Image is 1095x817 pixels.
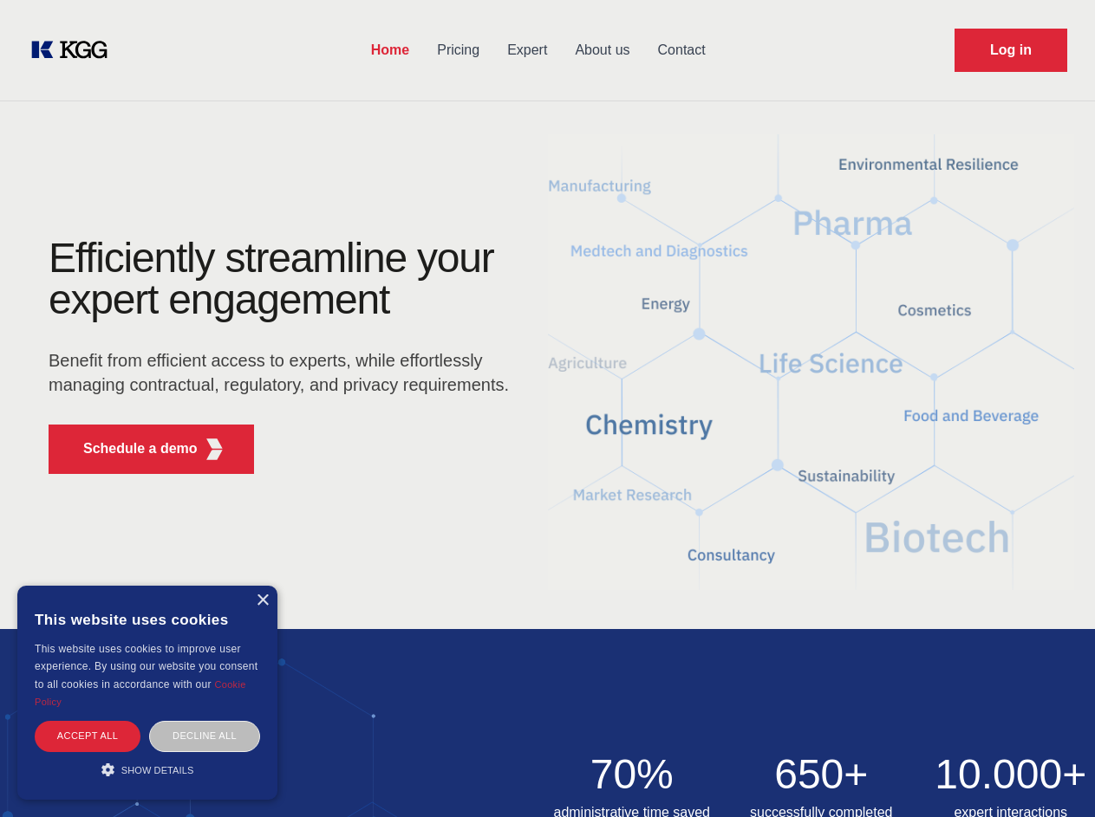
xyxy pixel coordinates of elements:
a: Cookie Policy [35,679,246,707]
a: Request Demo [955,29,1067,72]
div: This website uses cookies [35,599,260,640]
iframe: Chat Widget [1008,734,1095,817]
img: KGG Fifth Element RED [548,113,1075,612]
a: Home [357,28,423,73]
span: Show details [121,765,194,775]
p: Benefit from efficient access to experts, while effortlessly managing contractual, regulatory, an... [49,348,520,397]
button: Schedule a demoKGG Fifth Element RED [49,425,254,474]
h1: Efficiently streamline your expert engagement [49,237,520,321]
img: KGG Fifth Element RED [204,438,225,460]
h2: 70% [548,754,717,795]
div: Decline all [149,721,260,751]
a: Pricing [423,28,493,73]
div: Accept all [35,721,140,751]
div: Close [256,594,269,607]
h2: 650+ [737,754,906,795]
a: About us [561,28,643,73]
div: Show details [35,761,260,778]
span: This website uses cookies to improve user experience. By using our website you consent to all coo... [35,643,257,691]
a: KOL Knowledge Platform: Talk to Key External Experts (KEE) [28,36,121,64]
p: Schedule a demo [83,438,198,459]
a: Expert [493,28,561,73]
a: Contact [644,28,720,73]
